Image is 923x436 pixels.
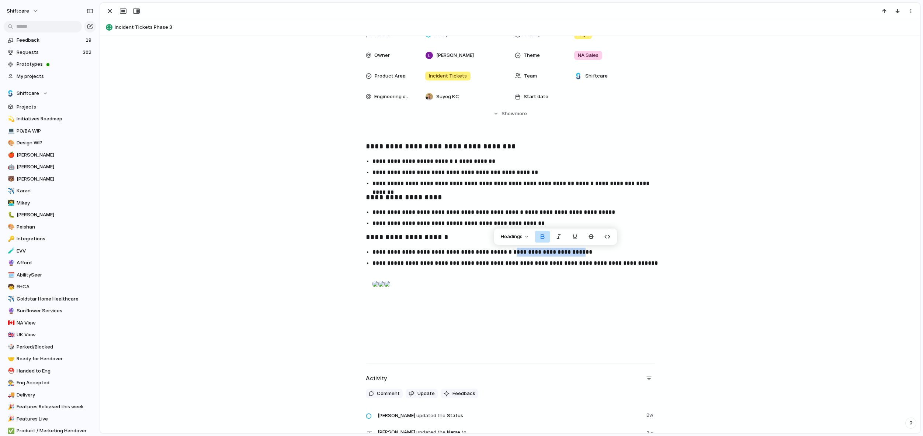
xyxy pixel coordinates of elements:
div: 🎉 [8,415,13,423]
a: 👨‍💻Mikey [4,198,96,209]
span: Afford [17,259,93,267]
button: 👨‍🏭 [7,379,14,387]
div: 🎲 [8,343,13,351]
span: Design WIP [17,139,93,147]
span: Delivery [17,391,93,399]
div: 🇬🇧UK View [4,329,96,340]
button: 💻 [7,127,14,135]
button: 🍎 [7,151,14,159]
span: Update [417,390,435,397]
button: Update [406,389,438,398]
span: Prototypes [17,61,93,68]
div: 🎲Parked/Blocked [4,341,96,353]
button: 🚚 [7,391,14,399]
a: 🔑Integrations [4,233,96,244]
button: 🎉 [7,415,14,423]
a: Requests302 [4,47,96,58]
span: Feedback [452,390,475,397]
a: Feedback19 [4,35,96,46]
button: 🔮 [7,307,14,315]
a: 🎨Peishan [4,222,96,233]
span: to [461,429,466,436]
button: 🎨 [7,223,14,231]
div: 🤝 [8,355,13,363]
span: shiftcare [7,7,29,15]
a: 🔮Sunflower Services [4,305,96,316]
button: Feedback [441,389,478,398]
button: ✈️ [7,187,14,195]
button: Comment [366,389,403,398]
span: Sunflower Services [17,307,93,315]
div: 🔮 [8,259,13,267]
div: 🤖 [8,163,13,171]
div: 🎉Features Live [4,413,96,425]
button: Shiftcare [4,88,96,99]
a: 👨‍🏭Eng Accepted [4,377,96,388]
div: 🐻 [8,175,13,183]
div: 🔮 [8,307,13,315]
button: 🎨 [7,139,14,147]
span: Team [524,72,537,80]
a: 🧪EVV [4,246,96,257]
div: 🧪 [8,247,13,255]
button: 👨‍💻 [7,199,14,207]
a: 🗓️AbilitySeer [4,270,96,281]
div: 🧒 [8,283,13,291]
div: 🎉Features Released this week [4,401,96,412]
a: 🎨Design WIP [4,137,96,148]
button: Headings [496,231,534,243]
button: 🇬🇧 [7,331,14,339]
span: Projects [17,103,93,111]
div: 💫 [8,115,13,123]
button: Showmore [366,107,655,120]
span: [PERSON_NAME] [17,211,93,219]
span: Status [378,410,642,420]
span: [PERSON_NAME] [17,175,93,183]
a: ✈️Goldstar Home Healthcare [4,293,96,305]
span: Shiftcare [585,72,608,80]
span: Shiftcare [17,90,39,97]
div: 🔮Afford [4,257,96,268]
div: 🇨🇦 [8,319,13,327]
span: Karan [17,187,93,195]
div: 🇬🇧 [8,331,13,339]
a: 🤖[PERSON_NAME] [4,161,96,172]
span: Start date [524,93,548,100]
span: 302 [83,49,93,56]
div: ✅ [8,427,13,435]
div: 🗓️ [8,271,13,279]
div: 🍎[PERSON_NAME] [4,150,96,161]
button: 🔮 [7,259,14,267]
span: Headings [501,233,523,240]
span: Owner [374,52,390,59]
span: EHCA [17,283,93,291]
span: My projects [17,73,93,80]
span: Product / Marketing Handover [17,427,93,435]
span: Mikey [17,199,93,207]
span: Features Live [17,415,93,423]
div: ✈️Karan [4,185,96,196]
span: updated the [416,412,445,419]
span: Feedback [17,37,83,44]
div: 🚚Delivery [4,389,96,401]
button: ✈️ [7,295,14,303]
span: NA Sales [578,52,598,59]
div: ⛑️Handed to Eng. [4,365,96,377]
a: 💫Initiatives Roadmap [4,113,96,124]
span: Parked/Blocked [17,343,93,351]
div: 🧒EHCA [4,281,96,292]
a: 💻PO/BA WIP [4,126,96,137]
span: Incident Tickets [429,72,467,80]
button: shiftcare [3,5,42,17]
a: Projects [4,102,96,113]
button: 🧒 [7,283,14,291]
span: Theme [524,52,540,59]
